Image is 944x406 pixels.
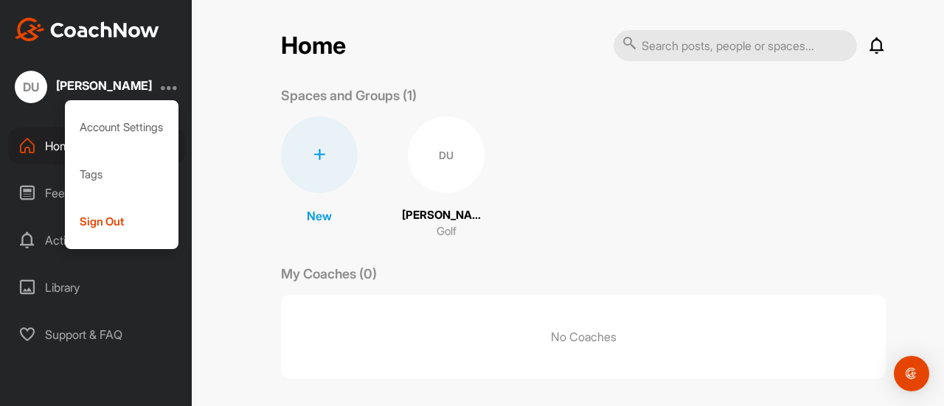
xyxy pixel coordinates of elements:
div: Open Intercom Messenger [894,356,929,391]
div: Sign Out [65,198,179,245]
div: Account Settings [65,104,179,151]
p: Golf [437,223,457,240]
p: Spaces and Groups (1) [281,85,417,105]
div: Tags [65,151,179,198]
h2: Home [281,32,346,60]
div: DU [15,71,47,103]
p: New [307,207,332,225]
div: Support & FAQ [8,316,185,353]
input: Search posts, people or spaces... [614,30,857,61]
div: DU [408,116,485,193]
p: No Coaches [281,295,886,379]
div: Feed [8,175,185,211]
div: [PERSON_NAME] [56,80,152,91]
div: Activity [8,222,185,259]
div: Library [8,269,185,306]
a: DU[PERSON_NAME]Golf [402,116,490,240]
p: My Coaches (0) [281,264,377,284]
p: [PERSON_NAME] [402,207,490,224]
img: CoachNow [15,18,159,41]
div: Home [8,127,185,164]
